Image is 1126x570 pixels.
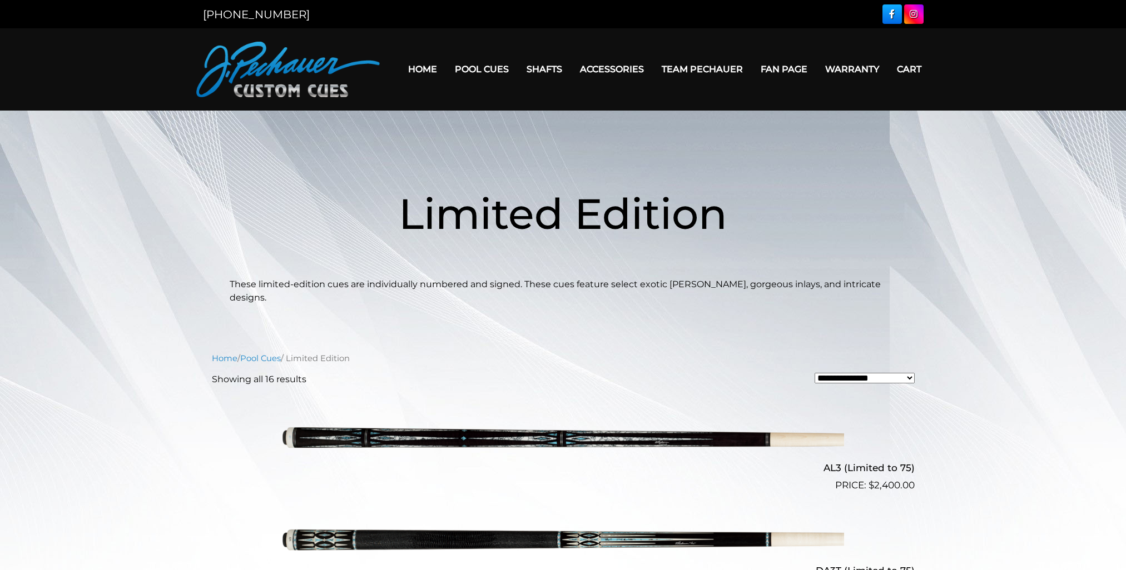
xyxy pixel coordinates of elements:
[212,373,306,386] p: Showing all 16 results
[212,395,915,493] a: AL3 (Limited to 75) $2,400.00
[888,55,930,83] a: Cart
[212,353,237,363] a: Home
[240,353,281,363] a: Pool Cues
[399,188,727,239] span: Limited Edition
[203,8,310,21] a: [PHONE_NUMBER]
[653,55,752,83] a: Team Pechauer
[518,55,571,83] a: Shafts
[869,479,915,491] bdi: 2,400.00
[816,55,888,83] a: Warranty
[446,55,518,83] a: Pool Cues
[399,55,446,83] a: Home
[230,278,897,304] p: These limited-edition cues are individually numbered and signed. These cues feature select exotic...
[571,55,653,83] a: Accessories
[212,458,915,478] h2: AL3 (Limited to 75)
[212,352,915,364] nav: Breadcrumb
[869,479,874,491] span: $
[752,55,816,83] a: Fan Page
[282,395,844,488] img: AL3 (Limited to 75)
[196,42,380,97] img: Pechauer Custom Cues
[815,373,915,383] select: Shop order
